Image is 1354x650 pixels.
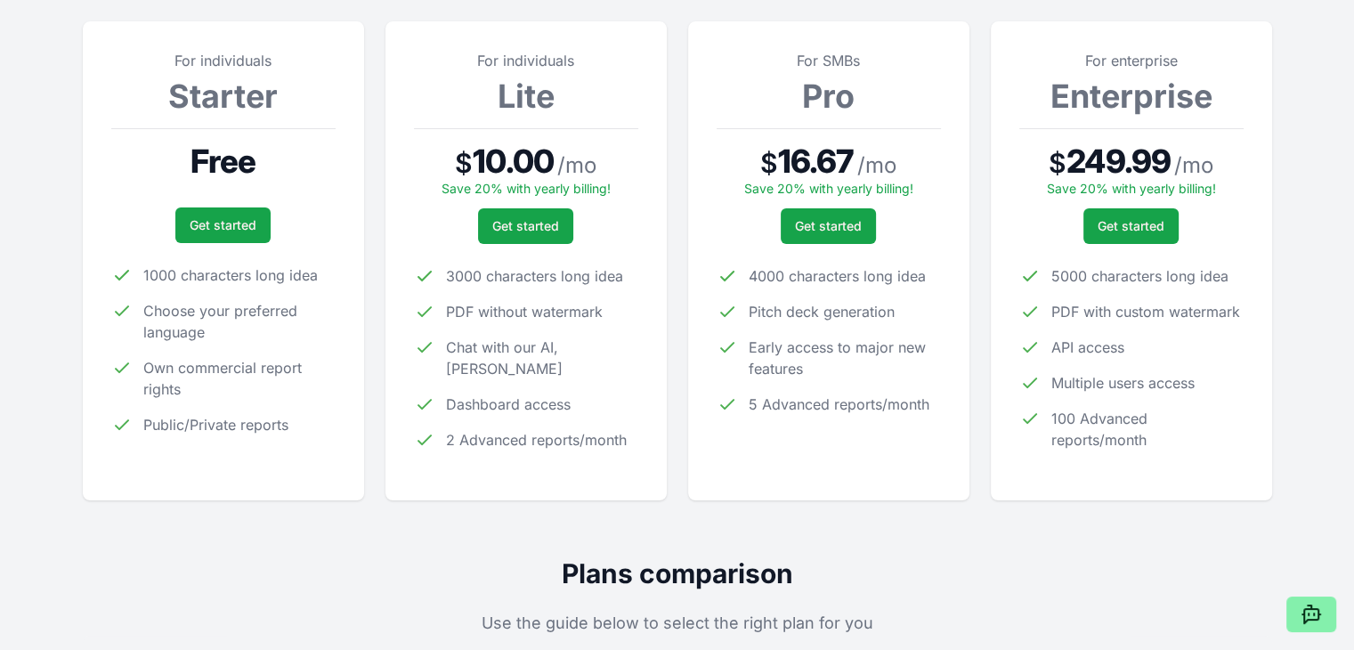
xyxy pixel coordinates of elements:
[1047,181,1216,196] span: Save 20% with yearly billing!
[781,208,876,244] a: Get started
[111,78,336,114] h3: Starter
[717,78,941,114] h3: Pro
[446,265,623,287] span: 3000 characters long idea
[111,50,336,71] p: For individuals
[1051,265,1228,287] span: 5000 characters long idea
[143,300,336,343] span: Choose your preferred language
[191,143,255,179] span: Free
[760,147,778,179] span: $
[446,337,638,379] span: Chat with our AI, [PERSON_NAME]
[143,357,336,400] span: Own commercial report rights
[1019,50,1244,71] p: For enterprise
[778,143,855,179] span: 16.67
[557,151,596,180] span: / mo
[446,429,627,451] span: 2 Advanced reports/month
[446,301,603,322] span: PDF without watermark
[442,181,611,196] span: Save 20% with yearly billing!
[1083,208,1179,244] a: Get started
[1051,372,1195,394] span: Multiple users access
[1066,143,1171,179] span: 249.99
[1051,408,1244,451] span: 100 Advanced reports/month
[473,143,554,179] span: 10.00
[175,207,271,243] a: Get started
[1049,147,1066,179] span: $
[749,337,941,379] span: Early access to major new features
[744,181,913,196] span: Save 20% with yearly billing!
[749,394,929,415] span: 5 Advanced reports/month
[1174,151,1213,180] span: / mo
[446,394,571,415] span: Dashboard access
[1019,78,1244,114] h3: Enterprise
[143,264,318,286] span: 1000 characters long idea
[857,151,896,180] span: / mo
[749,265,926,287] span: 4000 characters long idea
[414,78,638,114] h3: Lite
[414,50,638,71] p: For individuals
[455,147,473,179] span: $
[1051,337,1124,358] span: API access
[83,557,1272,589] h2: Plans comparison
[717,50,941,71] p: For SMBs
[1051,301,1240,322] span: PDF with custom watermark
[478,208,573,244] a: Get started
[749,301,895,322] span: Pitch deck generation
[143,414,288,435] span: Public/Private reports
[83,611,1272,636] p: Use the guide below to select the right plan for you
